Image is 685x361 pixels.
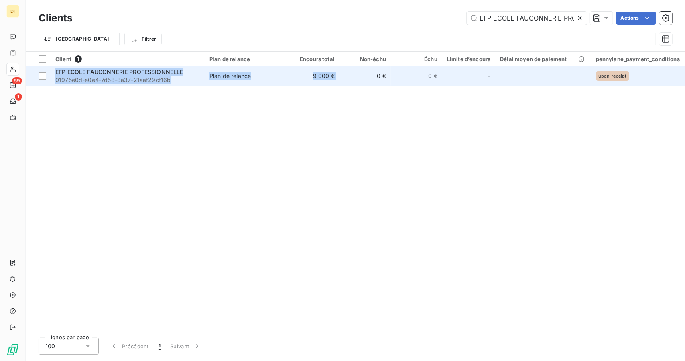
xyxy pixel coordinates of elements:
[500,56,586,62] div: Délai moyen de paiement
[105,338,154,355] button: Précédent
[159,342,161,350] span: 1
[45,342,55,350] span: 100
[55,68,183,75] span: EFP ECOLE FAUCONNERIE PROFESSIONNELLE
[154,338,165,355] button: 1
[39,33,114,45] button: [GEOGRAPHIC_DATA]
[288,66,339,86] td: 9 000 €
[124,33,161,45] button: Filtrer
[339,66,391,86] td: 0 €
[6,343,19,356] img: Logo LeanPay
[39,11,72,25] h3: Clients
[396,56,437,62] div: Échu
[6,5,19,18] div: DI
[209,72,251,80] div: Plan de relance
[598,74,627,78] span: upon_receipt
[209,56,283,62] div: Plan de relance
[488,72,490,80] span: -
[55,76,200,84] span: 01975e0d-e0e4-7d58-8a37-21aaf29cf16b
[293,56,335,62] div: Encours total
[165,338,206,355] button: Suivant
[15,93,22,101] span: 1
[447,56,490,62] div: Limite d’encours
[344,56,386,62] div: Non-échu
[12,77,22,84] span: 59
[55,56,71,62] span: Client
[467,12,587,25] input: Rechercher
[658,334,677,353] iframe: Intercom live chat
[391,66,442,86] td: 0 €
[75,55,82,63] span: 1
[616,12,656,25] button: Actions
